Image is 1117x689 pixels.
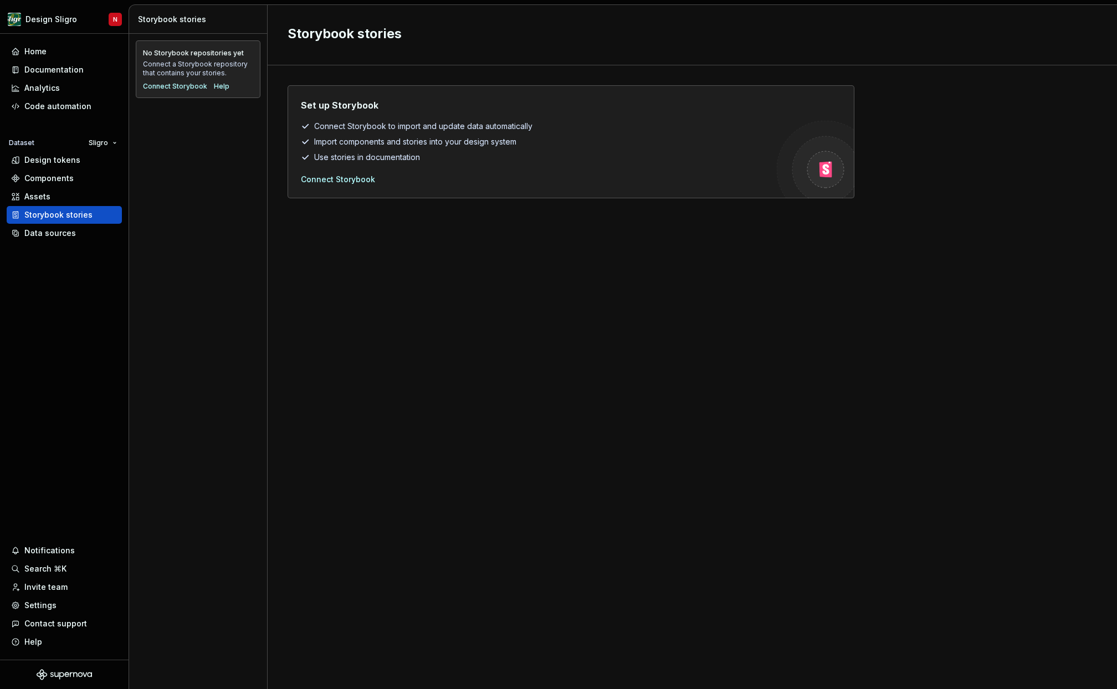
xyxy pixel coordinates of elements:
a: Documentation [7,61,122,79]
div: Import components and stories into your design system [301,136,777,147]
button: Design SligroN [2,7,126,31]
div: Home [24,46,47,57]
div: Search ⌘K [24,563,66,574]
a: Analytics [7,79,122,97]
a: Settings [7,597,122,614]
a: Help [214,82,229,91]
button: Sligro [84,135,122,151]
a: Invite team [7,578,122,596]
button: Connect Storybook [301,174,375,185]
a: Home [7,43,122,60]
div: Assets [24,191,50,202]
div: No Storybook repositories yet [143,49,244,58]
h2: Storybook stories [288,25,1084,43]
svg: Supernova Logo [37,669,92,680]
div: Dataset [9,138,34,147]
div: Analytics [24,83,60,94]
div: Help [24,636,42,647]
button: Notifications [7,542,122,559]
img: 1515fa79-85a1-47b9-9547-3b635611c5f8.png [8,13,21,26]
div: Documentation [24,64,84,75]
a: Data sources [7,224,122,242]
div: Data sources [24,228,76,239]
div: Use stories in documentation [301,152,777,163]
div: Storybook stories [24,209,93,220]
a: Assets [7,188,122,205]
span: Sligro [89,138,108,147]
div: Design Sligro [25,14,77,25]
div: Design tokens [24,155,80,166]
div: Storybook stories [138,14,263,25]
div: Notifications [24,545,75,556]
button: Help [7,633,122,651]
div: Contact support [24,618,87,629]
h4: Set up Storybook [301,99,378,112]
a: Design tokens [7,151,122,169]
a: Code automation [7,97,122,115]
div: Components [24,173,74,184]
div: Invite team [24,582,68,593]
button: Search ⌘K [7,560,122,578]
div: Settings [24,600,57,611]
div: Connect a Storybook repository that contains your stories. [143,60,253,78]
button: Connect Storybook [143,82,207,91]
button: Contact support [7,615,122,633]
a: Storybook stories [7,206,122,224]
div: N [113,15,117,24]
a: Components [7,169,122,187]
div: Connect Storybook to import and update data automatically [301,121,777,132]
div: Code automation [24,101,91,112]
